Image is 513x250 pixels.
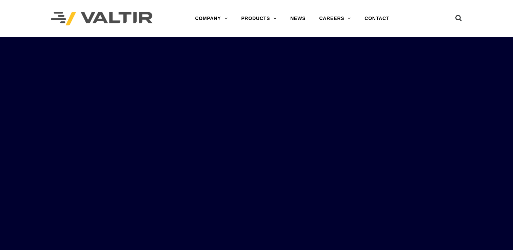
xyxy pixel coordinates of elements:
a: COMPANY [188,12,234,25]
a: CONTACT [358,12,396,25]
a: CAREERS [312,12,358,25]
img: Valtir [51,12,153,26]
a: PRODUCTS [234,12,283,25]
a: NEWS [283,12,312,25]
